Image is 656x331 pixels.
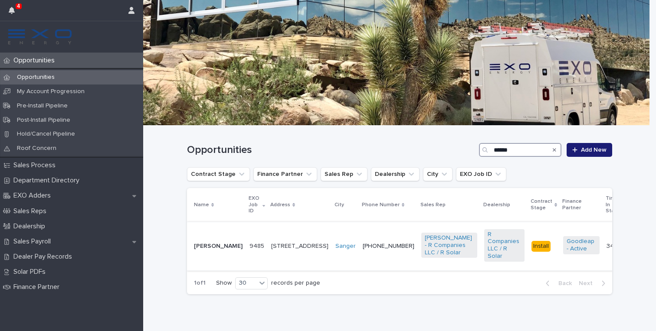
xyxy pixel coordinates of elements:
div: 4 [9,5,20,21]
p: Sales Process [10,161,62,169]
p: My Account Progression [10,88,92,95]
a: R Companies LLC / R Solar [488,231,521,260]
p: Hold/Cancel Pipeline [10,130,82,138]
p: [PERSON_NAME] [194,243,243,250]
p: 4 [17,3,20,9]
div: Install [531,241,551,252]
p: 34 [607,241,616,250]
p: Contract Stage [531,197,552,213]
p: Show [216,279,232,287]
p: [STREET_ADDRESS] [271,243,328,250]
p: Department Directory [10,176,86,185]
p: Dealer Pay Records [10,253,79,261]
p: Phone Number [362,200,400,210]
span: Back [553,280,572,286]
a: [PERSON_NAME] - R Companies LLC / R Solar [425,234,474,256]
p: Solar PDFs [10,268,52,276]
p: Sales Payroll [10,237,58,246]
p: Pre-Install Pipeline [10,102,75,110]
a: [PHONE_NUMBER] [363,243,414,249]
p: Address [270,200,290,210]
div: 30 [236,279,256,288]
p: Sales Rep [420,200,446,210]
p: 1 of 1 [187,273,213,294]
p: Post-Install Pipeline [10,117,77,124]
button: Next [575,279,612,287]
p: City [335,200,344,210]
p: EXO Adders [10,191,58,200]
input: Search [479,143,561,157]
p: Name [194,200,209,210]
p: Roof Concern [10,145,63,152]
button: Dealership [371,167,420,181]
p: Finance Partner [10,283,66,291]
p: Opportunities [10,74,62,81]
p: Time In Stage [606,194,621,216]
a: Add New [567,143,612,157]
button: City [423,167,453,181]
p: Dealership [483,200,510,210]
p: 9485 [249,241,266,250]
img: FKS5r6ZBThi8E5hshIGi [7,28,73,45]
p: Sales Reps [10,207,53,215]
p: Finance Partner [562,197,600,213]
button: Finance Partner [253,167,317,181]
h1: Opportunities [187,144,476,156]
span: Add New [581,147,607,153]
p: Dealership [10,222,52,230]
button: Sales Rep [321,167,367,181]
span: Next [579,280,598,286]
button: EXO Job ID [456,167,506,181]
a: Sanger [335,243,356,250]
p: records per page [271,279,320,287]
button: Contract Stage [187,167,250,181]
button: Back [539,279,575,287]
p: EXO Job ID [249,194,260,216]
p: Opportunities [10,56,62,65]
a: Goodleap - Active [567,238,596,253]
